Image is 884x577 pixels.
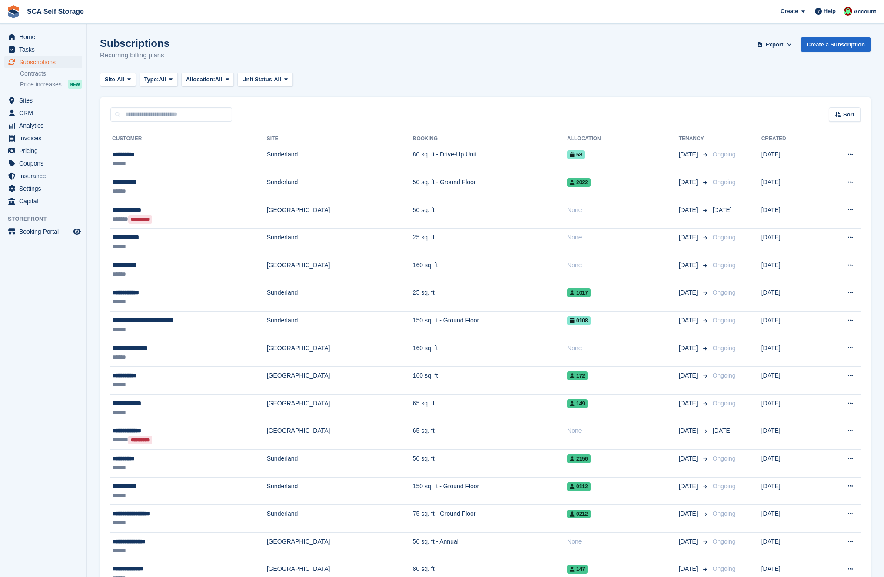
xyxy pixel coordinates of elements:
[761,339,819,367] td: [DATE]
[567,399,588,408] span: 149
[679,426,700,435] span: [DATE]
[761,229,819,256] td: [DATE]
[567,132,679,146] th: Allocation
[267,229,413,256] td: Sunderland
[679,288,700,297] span: [DATE]
[567,150,585,159] span: 58
[4,94,82,106] a: menu
[713,565,736,572] span: Ongoing
[679,132,709,146] th: Tenancy
[4,43,82,56] a: menu
[267,312,413,339] td: Sunderland
[72,226,82,237] a: Preview store
[267,132,413,146] th: Site
[679,150,700,159] span: [DATE]
[267,533,413,560] td: [GEOGRAPHIC_DATA]
[19,145,71,157] span: Pricing
[413,477,567,505] td: 150 sq. ft - Ground Floor
[824,7,836,16] span: Help
[713,151,736,158] span: Ongoing
[19,31,71,43] span: Home
[100,50,169,60] p: Recurring billing plans
[4,225,82,238] a: menu
[4,31,82,43] a: menu
[567,454,591,463] span: 2156
[679,344,700,353] span: [DATE]
[413,395,567,422] td: 65 sq. ft
[19,132,71,144] span: Invoices
[110,132,267,146] th: Customer
[267,450,413,478] td: Sunderland
[413,284,567,312] td: 25 sq. ft
[413,256,567,284] td: 160 sq. ft
[781,7,798,16] span: Create
[765,40,783,49] span: Export
[117,75,124,84] span: All
[713,372,736,379] span: Ongoing
[679,371,700,380] span: [DATE]
[713,483,736,490] span: Ongoing
[413,132,567,146] th: Booking
[159,75,166,84] span: All
[4,119,82,132] a: menu
[19,170,71,182] span: Insurance
[4,145,82,157] a: menu
[713,455,736,462] span: Ongoing
[761,450,819,478] td: [DATE]
[19,225,71,238] span: Booking Portal
[567,233,679,242] div: None
[4,56,82,68] a: menu
[761,256,819,284] td: [DATE]
[267,339,413,367] td: [GEOGRAPHIC_DATA]
[413,201,567,229] td: 50 sq. ft
[713,262,736,269] span: Ongoing
[4,107,82,119] a: menu
[413,146,567,173] td: 80 sq. ft - Drive-Up Unit
[567,288,591,297] span: 1017
[413,312,567,339] td: 150 sq. ft - Ground Floor
[105,75,117,84] span: Site:
[267,201,413,229] td: [GEOGRAPHIC_DATA]
[679,261,700,270] span: [DATE]
[267,284,413,312] td: Sunderland
[679,482,700,491] span: [DATE]
[679,537,700,546] span: [DATE]
[567,261,679,270] div: None
[4,195,82,207] a: menu
[761,201,819,229] td: [DATE]
[679,564,700,574] span: [DATE]
[567,482,591,491] span: 0112
[186,75,215,84] span: Allocation:
[713,234,736,241] span: Ongoing
[679,454,700,463] span: [DATE]
[274,75,281,84] span: All
[761,132,819,146] th: Created
[679,178,700,187] span: [DATE]
[713,289,736,296] span: Ongoing
[19,94,71,106] span: Sites
[267,505,413,533] td: Sunderland
[567,426,679,435] div: None
[267,395,413,422] td: [GEOGRAPHIC_DATA]
[567,371,588,380] span: 172
[761,395,819,422] td: [DATE]
[267,422,413,450] td: [GEOGRAPHIC_DATA]
[679,509,700,518] span: [DATE]
[267,367,413,395] td: [GEOGRAPHIC_DATA]
[242,75,274,84] span: Unit Status:
[181,73,234,87] button: Allocation: All
[144,75,159,84] span: Type:
[567,344,679,353] div: None
[713,510,736,517] span: Ongoing
[761,367,819,395] td: [DATE]
[843,110,854,119] span: Sort
[267,477,413,505] td: Sunderland
[567,565,588,574] span: 147
[761,505,819,533] td: [DATE]
[19,43,71,56] span: Tasks
[68,80,82,89] div: NEW
[679,233,700,242] span: [DATE]
[19,157,71,169] span: Coupons
[215,75,223,84] span: All
[413,367,567,395] td: 160 sq. ft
